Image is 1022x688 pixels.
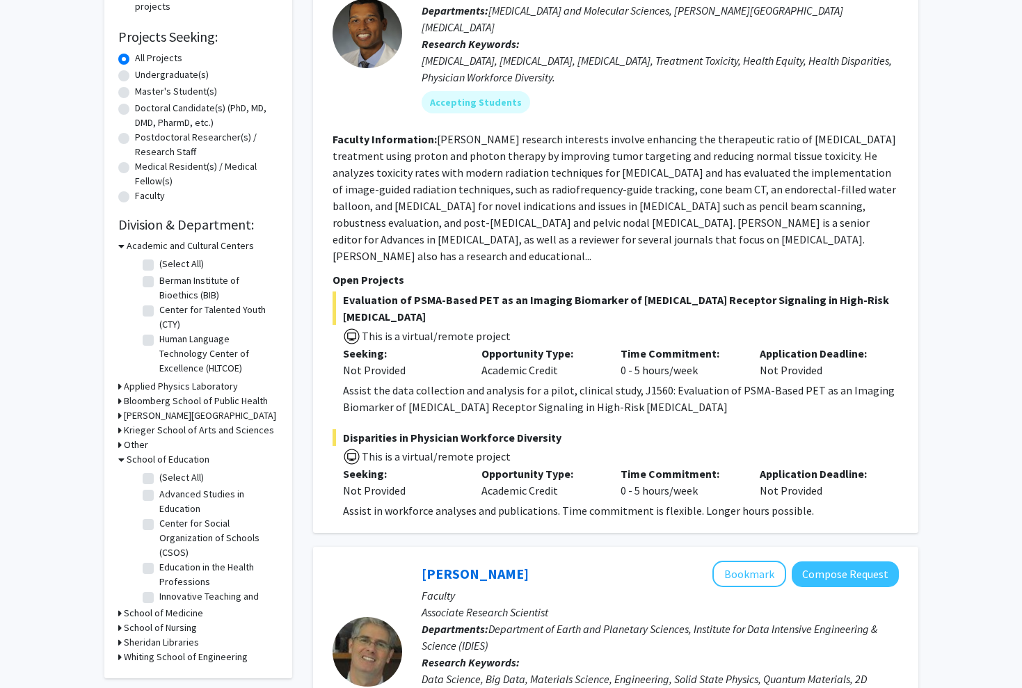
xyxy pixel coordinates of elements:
label: Innovative Teaching and Leadership [159,589,275,618]
p: Open Projects [333,271,899,288]
h3: Academic and Cultural Centers [127,239,254,253]
div: [MEDICAL_DATA], [MEDICAL_DATA], [MEDICAL_DATA], Treatment Toxicity, Health Equity, Health Dispari... [422,52,899,86]
p: Time Commitment: [621,465,739,482]
div: Assist the data collection and analysis for a pilot, clinical study, J1560: Evaluation of PSMA-Ba... [343,382,899,415]
label: Medical Resident(s) / Medical Fellow(s) [135,159,278,189]
h3: Whiting School of Engineering [124,650,248,664]
label: Doctoral Candidate(s) (PhD, MD, DMD, PharmD, etc.) [135,101,278,130]
h2: Division & Department: [118,216,278,233]
b: Departments: [422,622,488,636]
label: Berman Institute of Bioethics (BIB) [159,273,275,303]
b: Research Keywords: [422,655,520,669]
fg-read-more: [PERSON_NAME] research interests involve enhancing the therapeutic ratio of [MEDICAL_DATA] treatm... [333,132,896,263]
div: Not Provided [343,362,461,378]
p: Faculty [422,587,899,604]
p: Associate Research Scientist [422,604,899,621]
button: Compose Request to David Elbert [792,561,899,587]
div: Not Provided [343,482,461,499]
label: Center for Talented Youth (CTY) [159,303,275,332]
a: [PERSON_NAME] [422,565,529,582]
h3: Applied Physics Laboratory [124,379,238,394]
span: This is a virtual/remote project [360,449,511,463]
div: Not Provided [749,345,888,378]
p: Time Commitment: [621,345,739,362]
div: Academic Credit [471,465,610,499]
div: Academic Credit [471,345,610,378]
label: Master's Student(s) [135,84,217,99]
label: (Select All) [159,470,204,485]
h3: Bloomberg School of Public Health [124,394,268,408]
p: Opportunity Type: [481,345,600,362]
h3: School of Education [127,452,209,467]
p: Application Deadline: [760,345,878,362]
h3: School of Medicine [124,606,203,621]
label: Human Language Technology Center of Excellence (HLTCOE) [159,332,275,376]
div: 0 - 5 hours/week [610,345,749,378]
p: Seeking: [343,465,461,482]
div: Assist in workforce analyses and publications. Time commitment is flexible. Longer hours possible. [343,502,899,519]
b: Departments: [422,3,488,17]
h3: School of Nursing [124,621,197,635]
div: 0 - 5 hours/week [610,465,749,499]
span: Disparities in Physician Workforce Diversity [333,429,899,446]
mat-chip: Accepting Students [422,91,530,113]
label: (Select All) [159,257,204,271]
p: Seeking: [343,345,461,362]
b: Research Keywords: [422,37,520,51]
h3: Krieger School of Arts and Sciences [124,423,274,438]
span: Evaluation of PSMA-Based PET as an Imaging Biomarker of [MEDICAL_DATA] Receptor Signaling in High... [333,291,899,325]
label: Advanced Studies in Education [159,487,275,516]
b: Faculty Information: [333,132,437,146]
label: Center for Social Organization of Schools (CSOS) [159,516,275,560]
h3: Other [124,438,148,452]
label: Postdoctoral Researcher(s) / Research Staff [135,130,278,159]
label: All Projects [135,51,182,65]
label: Faculty [135,189,165,203]
button: Add David Elbert to Bookmarks [712,561,786,587]
h3: Sheridan Libraries [124,635,199,650]
iframe: Chat [10,625,59,678]
p: Opportunity Type: [481,465,600,482]
h3: [PERSON_NAME][GEOGRAPHIC_DATA] [124,408,276,423]
label: Education in the Health Professions [159,560,275,589]
span: [MEDICAL_DATA] and Molecular Sciences, [PERSON_NAME][GEOGRAPHIC_DATA][MEDICAL_DATA] [422,3,843,34]
span: Department of Earth and Planetary Sciences, Institute for Data Intensive Engineering & Science (I... [422,622,877,653]
span: This is a virtual/remote project [360,329,511,343]
label: Undergraduate(s) [135,67,209,82]
h2: Projects Seeking: [118,29,278,45]
div: Not Provided [749,465,888,499]
p: Application Deadline: [760,465,878,482]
